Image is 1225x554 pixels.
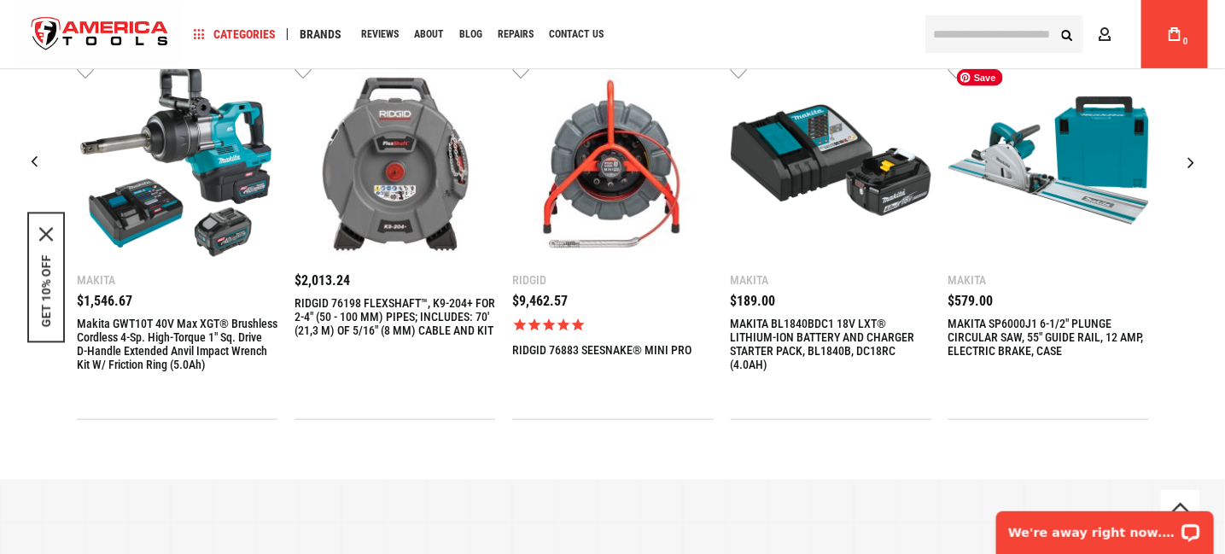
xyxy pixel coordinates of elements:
[948,274,1149,286] div: Makita
[490,23,541,46] a: Repairs
[77,60,277,260] img: Makita GWT10T 40V max XGT® Brushless Cordless 4‑Sp. High‑Torque 1" Sq. Drive D‑Handle Extended An...
[948,60,1149,260] img: MAKITA SP6000J1 6-1/2" PLUNGE CIRCULAR SAW, 55" GUIDE RAIL, 12 AMP, ELECTRIC BRAKE, CASE
[77,317,277,371] a: Makita GWT10T 40V max XGT® Brushless Cordless 4‑Sp. High‑Torque 1" Sq. Drive D‑Handle Extended An...
[77,274,277,286] div: Makita
[353,23,406,46] a: Reviews
[512,60,713,260] img: RIDGID 76883 SEESNAKE® MINI PRO
[17,3,183,67] a: store logo
[295,60,495,265] a: RIDGID 76198 FLEXSHAFT™, K9-204+ FOR 2-4
[498,29,534,39] span: Repairs
[512,60,713,265] a: RIDGID 76883 SEESNAKE® MINI PRO
[414,29,444,39] span: About
[295,60,495,419] div: 2 / 9
[406,23,452,46] a: About
[731,60,931,265] a: MAKITA BL1840BDC1 18V LXT® LITHIUM-ION BATTERY AND CHARGER STARTER PACK, BL1840B, DC18RC (4.0AH)
[361,29,399,39] span: Reviews
[985,500,1225,554] iframe: LiveChat chat widget
[512,343,691,357] a: RIDGID 76883 SEESNAKE® MINI PRO
[512,274,713,286] div: Ridgid
[948,60,1149,265] a: MAKITA SP6000J1 6-1/2" PLUNGE CIRCULAR SAW, 55" GUIDE RAIL, 12 AMP, ELECTRIC BRAKE, CASE
[731,274,931,286] div: Makita
[295,296,495,337] a: RIDGID 76198 FLEXSHAFT™, K9-204+ FOR 2-4" (50 - 100 MM) PIPES; INCLUDES: 70' (21,3 M) OF 5/16" (8...
[186,23,283,46] a: Categories
[512,317,713,333] span: Rated 5.0 out of 5 stars 1 reviews
[13,141,55,184] div: Previous slide
[295,272,350,289] span: $2,013.24
[39,227,53,241] button: Close
[17,3,183,67] img: America Tools
[452,23,490,46] a: Blog
[731,293,776,309] span: $189.00
[512,60,713,419] div: 3 / 9
[295,60,495,260] img: RIDGID 76198 FLEXSHAFT™, K9-204+ FOR 2-4
[300,28,341,40] span: Brands
[77,60,277,419] div: 1 / 9
[957,69,1003,86] span: Save
[731,317,931,371] a: MAKITA BL1840BDC1 18V LXT® LITHIUM-ION BATTERY AND CHARGER STARTER PACK, BL1840B, DC18RC (4.0AH)
[948,317,1149,358] a: MAKITA SP6000J1 6-1/2" PLUNGE CIRCULAR SAW, 55" GUIDE RAIL, 12 AMP, ELECTRIC BRAKE, CASE
[77,293,132,309] span: $1,546.67
[1051,18,1083,50] button: Search
[731,60,931,260] img: MAKITA BL1840BDC1 18V LXT® LITHIUM-ION BATTERY AND CHARGER STARTER PACK, BL1840B, DC18RC (4.0AH)
[459,29,482,39] span: Blog
[39,254,53,327] button: GET 10% OFF
[1183,37,1188,46] span: 0
[39,227,53,241] svg: close icon
[1170,141,1212,184] div: Next slide
[948,293,994,309] span: $579.00
[292,23,349,46] a: Brands
[512,293,568,309] span: $9,462.57
[948,60,1149,419] div: 5 / 9
[549,29,604,39] span: Contact Us
[77,60,277,265] a: Makita GWT10T 40V max XGT® Brushless Cordless 4‑Sp. High‑Torque 1" Sq. Drive D‑Handle Extended An...
[731,60,931,419] div: 4 / 9
[541,23,611,46] a: Contact Us
[194,28,276,40] span: Categories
